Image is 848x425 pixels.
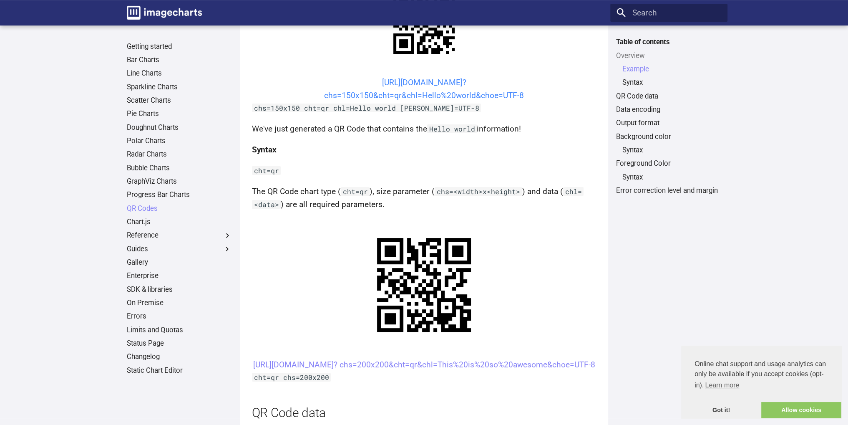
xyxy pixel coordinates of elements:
[616,51,721,61] a: Overview
[681,402,761,419] a: dismiss cookie message
[127,123,232,132] a: Doughnut Charts
[127,42,232,51] a: Getting started
[324,78,524,100] a: [URL][DOMAIN_NAME]?chs=150x150&cht=qr&chl=Hello%20world&choe=UTF-8
[127,285,232,294] a: SDK & libraries
[427,124,477,133] code: Hello world
[127,271,232,281] a: Enterprise
[252,404,596,422] h2: QR Code data
[681,346,841,418] div: cookieconsent
[253,360,595,369] a: [URL][DOMAIN_NAME]? chs=200x200&cht=qr&chl=This%20is%20so%20awesome&choe=UTF-8
[127,218,232,227] a: Chart.js
[622,78,722,87] a: Syntax
[127,352,232,362] a: Changelog
[616,146,721,155] nav: Background color
[435,187,522,196] code: chs=<width>x<height>
[616,159,721,168] a: Foreground Color
[616,186,721,195] a: Error correction level and margin
[127,312,232,321] a: Errors
[123,2,206,24] a: Image-Charts documentation
[252,104,481,112] code: chs=150x150 cht=qr chl=Hello world [PERSON_NAME]=UTF-8
[616,92,721,101] a: QR Code data
[127,339,232,348] a: Status Page
[127,204,232,213] a: QR Codes
[127,137,232,146] a: Polar Charts
[616,119,721,128] a: Output format
[252,185,596,211] p: The QR Code chart type ( ), size parameter ( ) and data ( ) are all required parameters.
[622,65,722,74] a: Example
[622,173,722,182] a: Syntax
[127,231,232,240] label: Reference
[127,326,232,335] a: Limits and Quotas
[127,83,232,92] a: Sparkline Charts
[127,299,232,308] a: On Premise
[252,144,596,157] h4: Syntax
[761,402,841,419] a: allow cookies
[252,166,281,175] code: cht=qr
[127,150,232,159] a: Radar Charts
[610,38,727,195] nav: Table of contents
[127,69,232,78] a: Line Charts
[341,187,370,196] code: cht=qr
[610,38,727,47] label: Table of contents
[127,109,232,119] a: Pie Charts
[358,219,490,351] img: chart
[252,123,596,136] p: We've just generated a QR Code that contains the information!
[127,56,232,65] a: Bar Charts
[127,190,232,200] a: Progress Bar Charts
[616,132,721,142] a: Background color
[704,379,740,392] a: learn more about cookies
[127,96,232,105] a: Scatter Charts
[610,4,727,22] input: Search
[127,177,232,186] a: GraphViz Charts
[127,164,232,173] a: Bubble Charts
[695,359,828,392] span: Online chat support and usage analytics can only be available if you accept cookies (opt-in).
[616,173,721,182] nav: Foreground Color
[616,105,721,114] a: Data encoding
[127,245,232,254] label: Guides
[127,366,232,375] a: Static Chart Editor
[252,373,331,382] code: cht=qr chs=200x200
[622,146,722,155] a: Syntax
[127,258,232,267] a: Gallery
[616,65,721,87] nav: Overview
[127,6,202,20] img: logo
